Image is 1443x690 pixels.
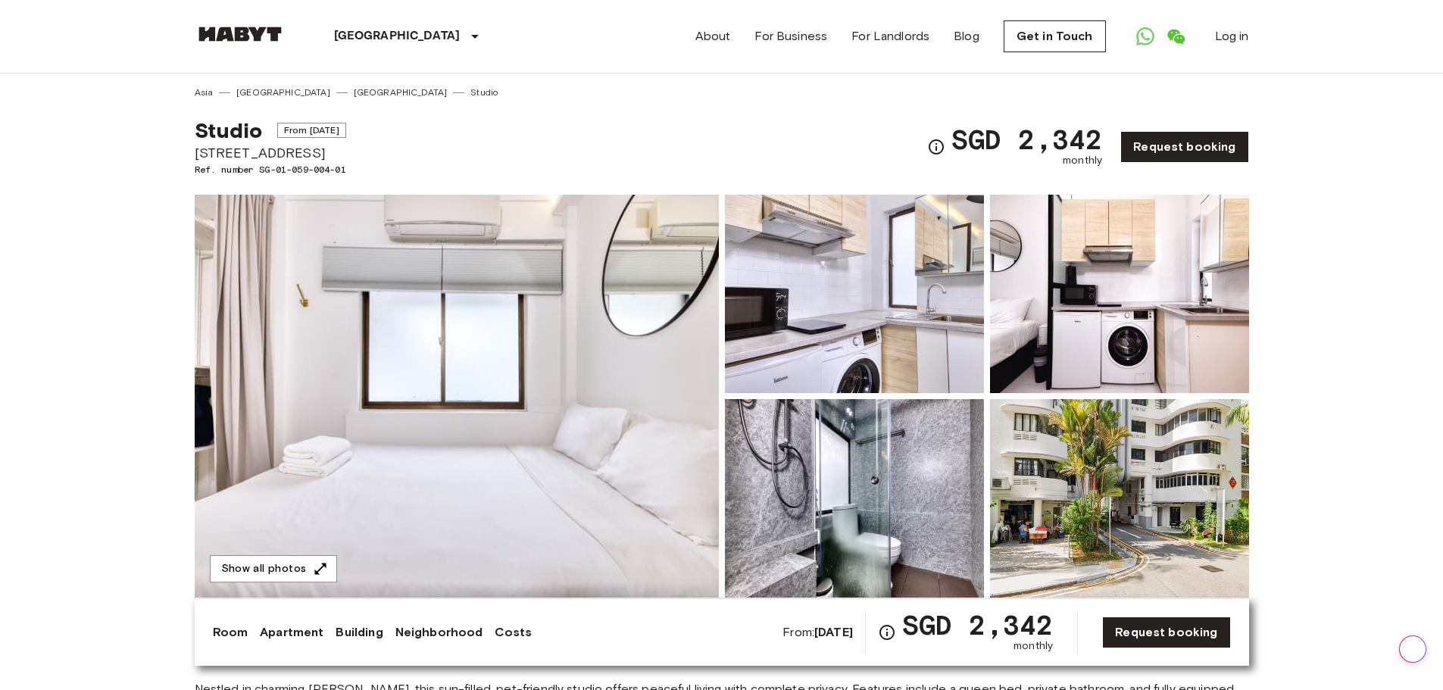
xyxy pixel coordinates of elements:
[1160,21,1191,52] a: Open WeChat
[695,27,731,45] a: About
[1130,21,1160,52] a: Open WhatsApp
[725,399,984,598] img: Picture of unit SG-01-059-004-01
[878,623,896,642] svg: Check cost overview for full price breakdown. Please note that discounts apply to new joiners onl...
[195,27,286,42] img: Habyt
[754,27,827,45] a: For Business
[195,143,346,163] span: [STREET_ADDRESS]
[334,27,461,45] p: [GEOGRAPHIC_DATA]
[990,399,1249,598] img: Picture of unit SG-01-059-004-01
[277,123,346,138] span: From [DATE]
[954,27,979,45] a: Blog
[1215,27,1249,45] a: Log in
[1102,617,1230,648] a: Request booking
[195,86,214,99] a: Asia
[395,623,483,642] a: Neighborhood
[336,623,383,642] a: Building
[1014,638,1053,654] span: monthly
[902,611,1053,638] span: SGD 2,342
[782,624,853,641] span: From:
[236,86,330,99] a: [GEOGRAPHIC_DATA]
[260,623,323,642] a: Apartment
[210,555,337,583] button: Show all photos
[195,163,346,176] span: Ref. number SG-01-059-004-01
[951,126,1102,153] span: SGD 2,342
[927,138,945,156] svg: Check cost overview for full price breakdown. Please note that discounts apply to new joiners onl...
[1004,20,1106,52] a: Get in Touch
[851,27,929,45] a: For Landlords
[195,117,263,143] span: Studio
[195,195,719,598] img: Marketing picture of unit SG-01-059-004-01
[470,86,498,99] a: Studio
[1120,131,1248,163] a: Request booking
[354,86,448,99] a: [GEOGRAPHIC_DATA]
[495,623,532,642] a: Costs
[814,625,853,639] b: [DATE]
[725,195,984,393] img: Picture of unit SG-01-059-004-01
[990,195,1249,393] img: Picture of unit SG-01-059-004-01
[1063,153,1102,168] span: monthly
[213,623,248,642] a: Room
